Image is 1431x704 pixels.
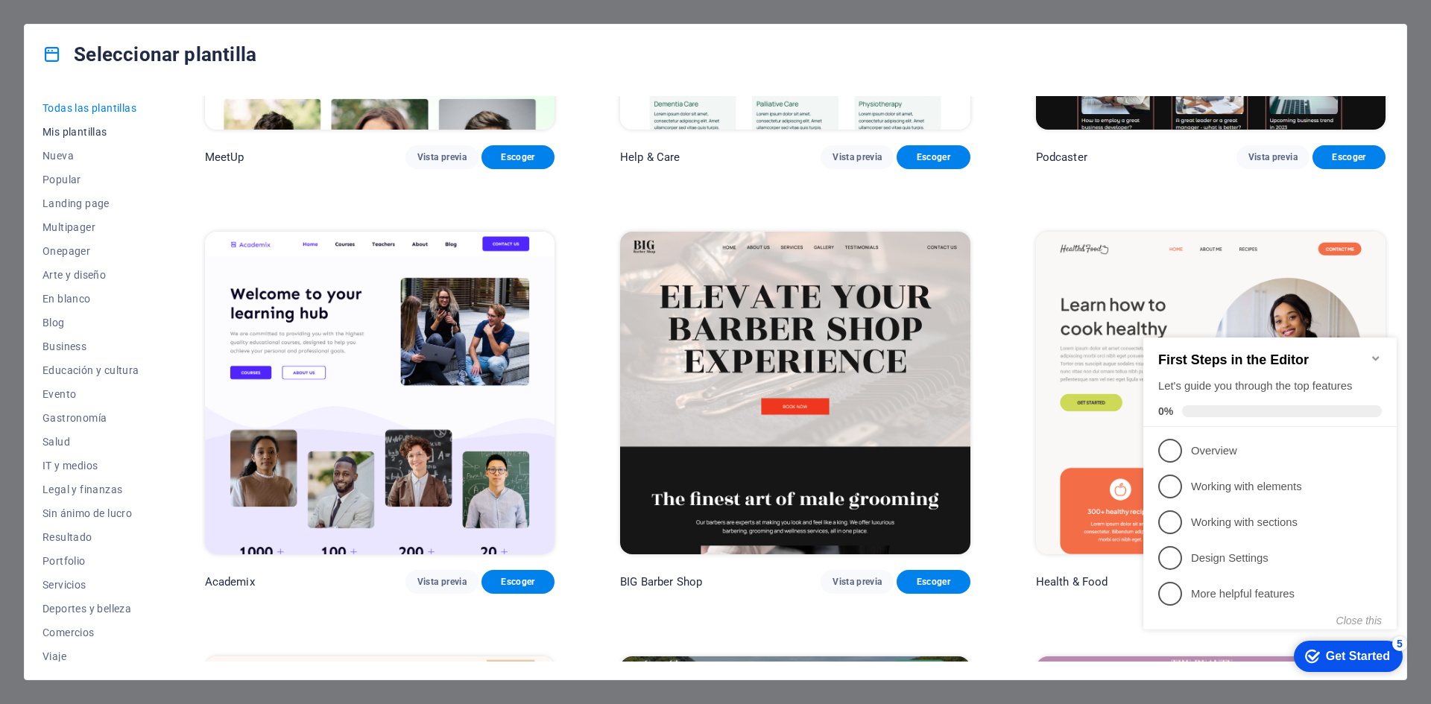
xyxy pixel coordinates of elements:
[42,239,139,263] button: Onepager
[42,221,139,233] span: Multipager
[233,37,244,48] div: Minimize checklist
[42,120,139,144] button: Mis plantillas
[909,151,958,163] span: Escoger
[620,150,680,165] p: Help & Care
[42,460,139,472] span: IT y medios
[205,232,555,554] img: Academix
[42,525,139,549] button: Resultado
[54,127,233,143] p: Overview
[42,96,139,120] button: Todas las plantillas
[42,436,139,448] span: Salud
[54,270,233,286] p: More helpful features
[897,145,970,169] button: Escoger
[481,570,555,594] button: Escoger
[6,117,259,153] li: Overview
[54,199,233,215] p: Working with sections
[42,245,139,257] span: Onepager
[205,150,244,165] p: MeetUp
[42,603,139,615] span: Deportes y belleza
[42,293,139,305] span: En blanco
[42,102,139,114] span: Todas las plantillas
[42,412,139,424] span: Gastronomía
[42,317,139,329] span: Blog
[42,650,139,662] span: Viaje
[21,63,244,78] div: Let's guide you through the top features
[493,576,543,588] span: Escoger
[42,191,139,215] button: Landing page
[42,197,139,209] span: Landing page
[42,215,139,239] button: Multipager
[42,549,139,573] button: Portfolio
[6,188,259,224] li: Working with sections
[42,621,139,644] button: Comercios
[833,151,882,163] span: Vista previa
[42,287,139,311] button: En blanco
[42,311,139,334] button: Blog
[821,570,894,594] button: Vista previa
[54,163,233,179] p: Working with elements
[42,507,139,519] span: Sin ánimo de lucro
[42,358,139,382] button: Educación y cultura
[42,483,139,495] span: Legal y finanzas
[42,501,139,525] button: Sin ánimo de lucro
[255,320,270,335] div: 5
[405,145,478,169] button: Vista previa
[620,232,970,554] img: BIG Barber Shop
[42,126,139,138] span: Mis plantillas
[1036,574,1108,589] p: Health & Food
[1312,145,1386,169] button: Escoger
[6,153,259,188] li: Working with elements
[6,224,259,260] li: Design Settings
[620,574,702,589] p: BIG Barber Shop
[42,597,139,621] button: Deportes y belleza
[909,576,958,588] span: Escoger
[897,570,970,594] button: Escoger
[42,406,139,430] button: Gastronomía
[42,573,139,597] button: Servicios
[42,150,139,162] span: Nueva
[42,334,139,358] button: Business
[493,151,543,163] span: Escoger
[42,579,139,591] span: Servicios
[481,145,555,169] button: Escoger
[157,325,265,356] div: Get Started 5 items remaining, 0% complete
[833,576,882,588] span: Vista previa
[1036,150,1087,165] p: Podcaster
[199,299,244,311] button: Close this
[6,260,259,296] li: More helpful features
[821,145,894,169] button: Vista previa
[54,235,233,250] p: Design Settings
[42,531,139,543] span: Resultado
[42,42,256,66] h4: Seleccionar plantilla
[205,574,255,589] p: Academix
[42,144,139,168] button: Nueva
[42,174,139,185] span: Popular
[42,627,139,638] span: Comercios
[42,263,139,287] button: Arte y diseño
[1236,145,1310,169] button: Vista previa
[189,334,253,347] div: Get Started
[42,340,139,352] span: Business
[42,555,139,567] span: Portfolio
[42,430,139,454] button: Salud
[417,151,467,163] span: Vista previa
[42,168,139,191] button: Popular
[42,269,139,281] span: Arte y diseño
[405,570,478,594] button: Vista previa
[42,382,139,406] button: Evento
[42,644,139,668] button: Viaje
[42,478,139,501] button: Legal y finanzas
[21,37,244,52] h2: First Steps in the Editor
[1248,151,1298,163] span: Vista previa
[42,364,139,376] span: Educación y cultura
[1324,151,1374,163] span: Escoger
[417,576,467,588] span: Vista previa
[42,388,139,400] span: Evento
[42,454,139,478] button: IT y medios
[1036,232,1386,554] img: Health & Food
[21,89,45,101] span: 0%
